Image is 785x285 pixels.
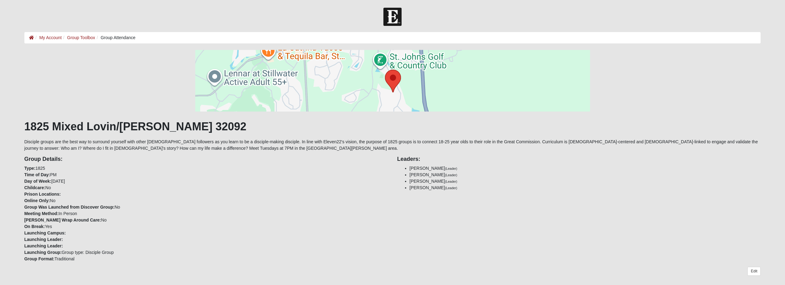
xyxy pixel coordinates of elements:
[24,120,761,133] h1: 1825 Mixed Lovin/[PERSON_NAME] 32092
[383,8,402,26] img: Church of Eleven22 Logo
[24,237,63,242] strong: Launching Leader:
[397,156,761,163] h4: Leaders:
[445,167,457,170] small: (Leader)
[410,178,761,185] li: [PERSON_NAME]
[410,165,761,172] li: [PERSON_NAME]
[24,205,115,210] strong: Group Was Launched from Discover Group:
[445,173,457,177] small: (Leader)
[24,198,50,203] strong: Online Only:
[24,172,50,177] strong: Time of Day:
[39,35,61,40] a: My Account
[410,185,761,191] li: [PERSON_NAME]
[445,186,457,190] small: (Leader)
[445,180,457,183] small: (Leader)
[24,250,62,255] strong: Launching Group:
[24,243,63,248] strong: Launching Leader:
[24,218,101,222] strong: [PERSON_NAME] Wrap Around Care:
[24,185,45,190] strong: Childcare:
[24,224,45,229] strong: On Break:
[24,211,59,216] strong: Meeting Method:
[24,230,66,235] strong: Launching Campus:
[67,35,95,40] a: Group Toolbox
[95,35,135,41] li: Group Attendance
[24,156,388,163] h4: Group Details:
[24,256,55,261] strong: Group Format:
[24,179,52,184] strong: Day of Week:
[20,152,393,262] div: 1825 PM [DATE] No No No In Person No Yes Group type: Disciple Group Traditional
[24,192,61,197] strong: Prison Locations:
[410,172,761,178] li: [PERSON_NAME]
[747,267,761,276] a: Edit
[24,166,35,171] strong: Type:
